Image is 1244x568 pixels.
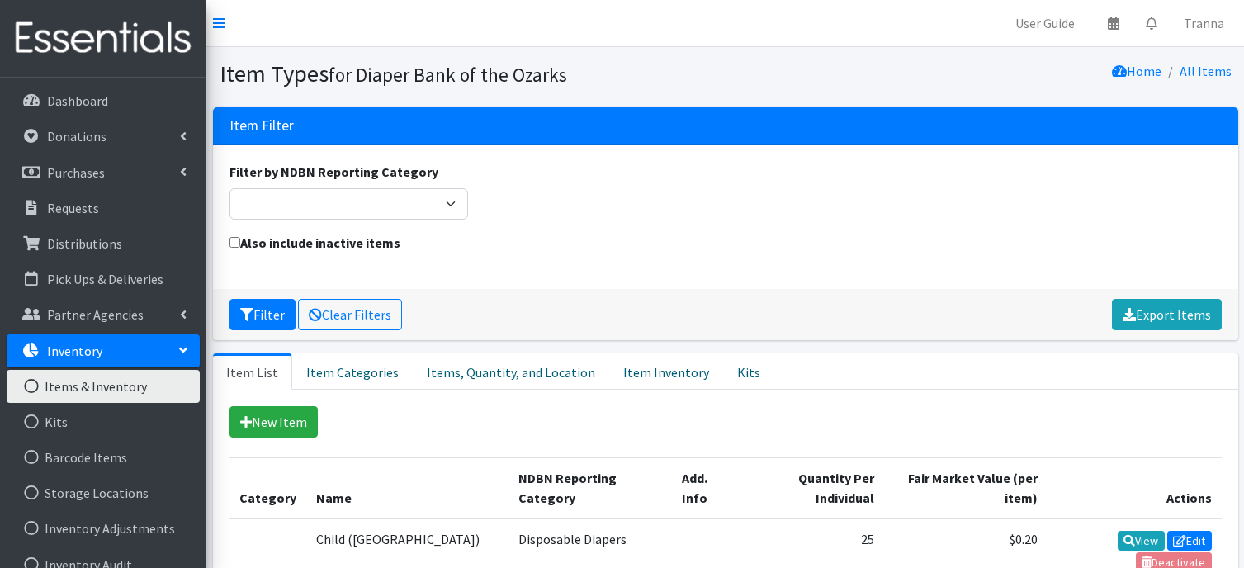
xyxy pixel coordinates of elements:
th: Fair Market Value (per item) [884,457,1048,518]
a: Dashboard [7,84,200,117]
th: Actions [1048,457,1221,518]
a: Kits [723,353,774,390]
th: NDBN Reporting Category [508,457,672,518]
a: Inventory [7,334,200,367]
img: HumanEssentials [7,11,200,66]
p: Partner Agencies [47,306,144,323]
button: Filter [229,299,296,330]
th: Name [306,457,508,518]
a: Clear Filters [298,299,402,330]
a: Purchases [7,156,200,189]
a: Requests [7,192,200,225]
a: New Item [229,406,318,438]
p: Pick Ups & Deliveries [47,271,163,287]
a: View [1118,531,1165,551]
p: Requests [47,200,99,216]
small: for Diaper Bank of the Ozarks [329,63,567,87]
p: Inventory [47,343,102,359]
a: Donations [7,120,200,153]
a: Pick Ups & Deliveries [7,263,200,296]
a: Storage Locations [7,476,200,509]
a: Partner Agencies [7,298,200,331]
label: Also include inactive items [229,233,400,253]
a: All Items [1180,63,1232,79]
a: Item Categories [292,353,413,390]
h3: Item Filter [229,117,294,135]
label: Filter by NDBN Reporting Category [229,162,438,182]
a: User Guide [1002,7,1088,40]
p: Purchases [47,164,105,181]
a: Export Items [1112,299,1222,330]
h1: Item Types [220,59,720,88]
a: Home [1112,63,1161,79]
a: Item Inventory [609,353,723,390]
a: Items & Inventory [7,370,200,403]
a: Tranna [1171,7,1237,40]
th: Category [229,457,306,518]
p: Dashboard [47,92,108,109]
a: Items, Quantity, and Location [413,353,609,390]
input: Also include inactive items [229,237,240,248]
a: Distributions [7,227,200,260]
a: Kits [7,405,200,438]
p: Donations [47,128,106,144]
th: Add. Info [672,457,740,518]
a: Item List [213,353,292,390]
th: Quantity Per Individual [740,457,884,518]
p: Distributions [47,235,122,252]
a: Edit [1167,531,1212,551]
a: Inventory Adjustments [7,512,200,545]
a: Barcode Items [7,441,200,474]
